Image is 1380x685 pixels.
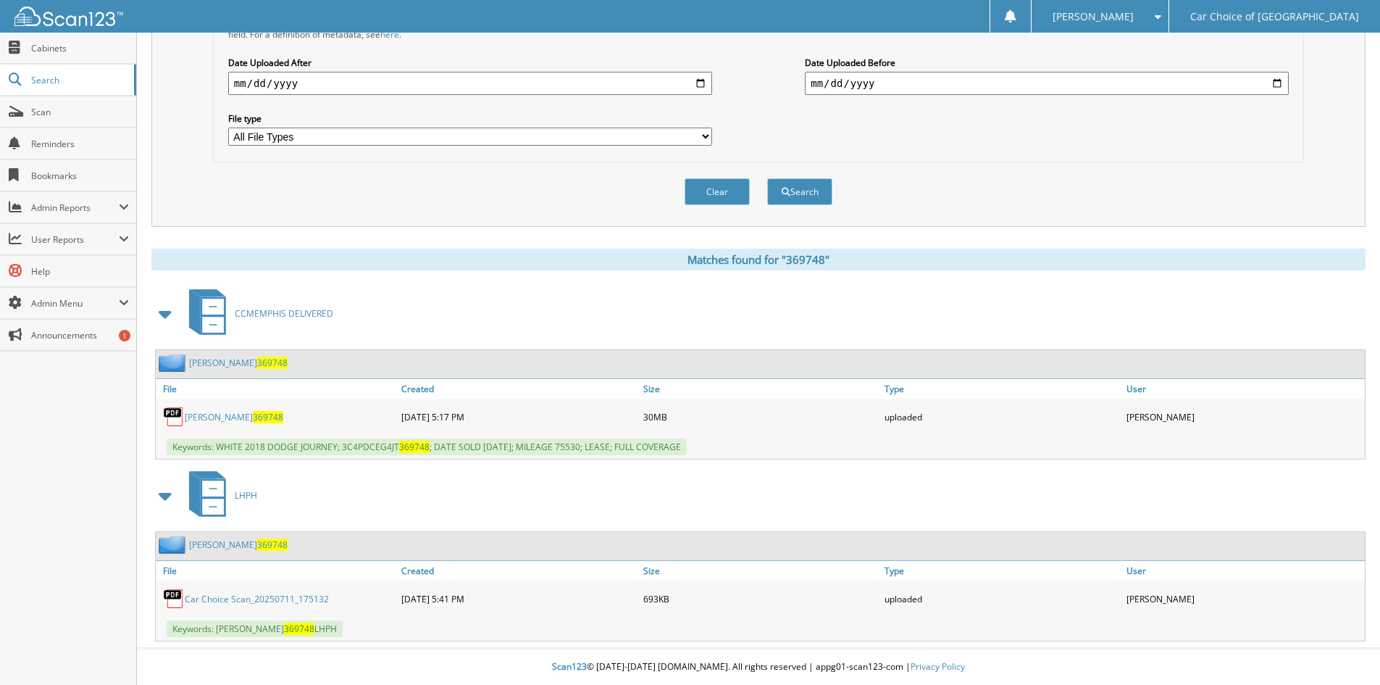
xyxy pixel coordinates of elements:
span: CCMEMPHIS DELIVERED [235,307,333,320]
span: Admin Menu [31,297,119,310]
a: here [380,28,399,41]
div: 693KB [640,584,882,613]
div: [DATE] 5:17 PM [398,402,640,431]
a: Created [398,379,640,399]
div: [DATE] 5:41 PM [398,584,640,613]
label: Date Uploaded Before [805,57,1289,69]
img: folder2.png [159,536,189,554]
img: PDF.png [163,406,185,428]
span: Keywords: WHITE 2018 DODGE JOURNEY; 3C4PDCEG4JT ; DATE SOLD [DATE]; MILEAGE 75530; LEASE; FULL CO... [167,439,687,455]
a: CCMEMPHIS DELIVERED [180,285,333,342]
a: [PERSON_NAME]369748 [189,357,288,369]
span: [PERSON_NAME] [1053,12,1134,21]
div: [PERSON_NAME] [1123,584,1365,613]
span: Keywords: [PERSON_NAME] LHPH [167,620,343,637]
span: Scan [31,106,129,118]
span: User Reports [31,233,119,246]
label: Date Uploaded After [228,57,712,69]
a: [PERSON_NAME]369748 [189,539,288,551]
div: Matches found for "369748" [151,249,1366,270]
div: [PERSON_NAME] [1123,402,1365,431]
a: Car Choice Scan_20250711_175132 [185,593,329,605]
a: Size [640,379,882,399]
div: 30MB [640,402,882,431]
a: File [156,379,398,399]
a: Type [881,561,1123,581]
span: Scan123 [552,660,587,673]
span: Search [31,74,127,86]
a: File [156,561,398,581]
span: Help [31,265,129,278]
span: 369748 [284,623,314,635]
button: Search [767,178,832,205]
a: User [1123,561,1365,581]
a: Created [398,561,640,581]
span: 369748 [257,539,288,551]
div: uploaded [881,402,1123,431]
span: Announcements [31,329,129,341]
img: scan123-logo-white.svg [14,7,123,26]
button: Clear [685,178,750,205]
span: LHPH [235,489,257,502]
div: © [DATE]-[DATE] [DOMAIN_NAME]. All rights reserved | appg01-scan123-com | [137,649,1380,685]
input: end [805,72,1289,95]
span: Car Choice of [GEOGRAPHIC_DATA] [1190,12,1359,21]
a: Size [640,561,882,581]
a: User [1123,379,1365,399]
a: LHPH [180,467,257,524]
input: start [228,72,712,95]
span: Admin Reports [31,202,119,214]
a: [PERSON_NAME]369748 [185,411,283,423]
img: folder2.png [159,354,189,372]
div: uploaded [881,584,1123,613]
span: Reminders [31,138,129,150]
span: Bookmarks [31,170,129,182]
span: Cabinets [31,42,129,54]
span: 369748 [253,411,283,423]
img: PDF.png [163,588,185,610]
a: Privacy Policy [911,660,965,673]
div: 1 [119,330,130,341]
a: Type [881,379,1123,399]
span: 369748 [399,441,430,453]
label: File type [228,112,712,125]
span: 369748 [257,357,288,369]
